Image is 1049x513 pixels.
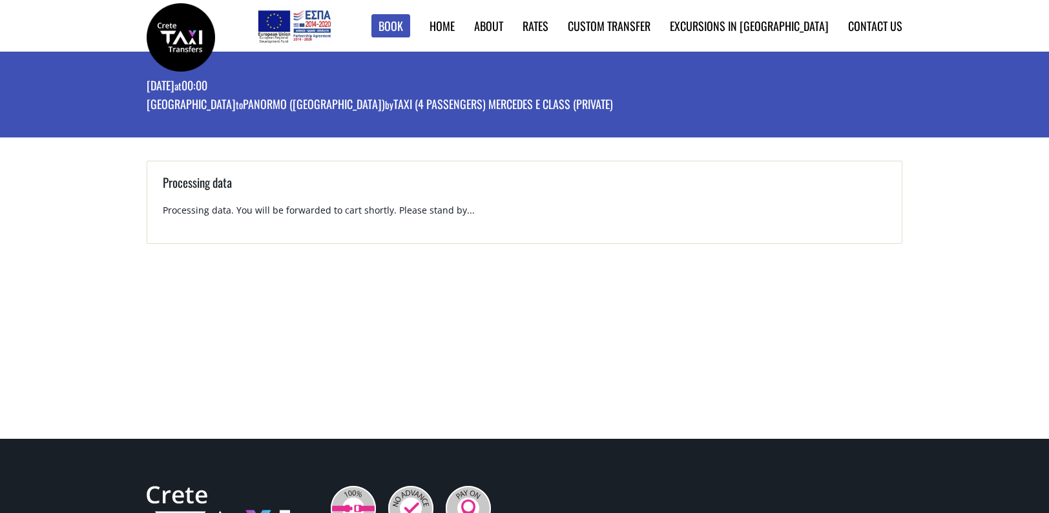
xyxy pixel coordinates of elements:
a: Contact us [848,17,902,34]
p: [DATE] 00:00 [147,77,613,96]
p: Processing data. You will be forwarded to cart shortly. Please stand by... [163,204,886,228]
a: About [474,17,503,34]
a: Book [371,14,410,38]
a: Crete Taxi Transfers | Booking page | Crete Taxi Transfers [147,29,215,43]
a: Rates [523,17,548,34]
a: Custom Transfer [568,17,650,34]
img: e-bannersEUERDF180X90.jpg [256,6,333,45]
small: by [385,97,393,112]
h3: Processing data [163,174,886,204]
p: [GEOGRAPHIC_DATA] Panormo ([GEOGRAPHIC_DATA]) Taxi (4 passengers) Mercedes E Class (private) [147,96,613,115]
img: Crete Taxi Transfers | Booking page | Crete Taxi Transfers [147,3,215,72]
a: Excursions in [GEOGRAPHIC_DATA] [670,17,829,34]
small: at [174,79,182,93]
small: to [236,97,243,112]
a: Home [430,17,455,34]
